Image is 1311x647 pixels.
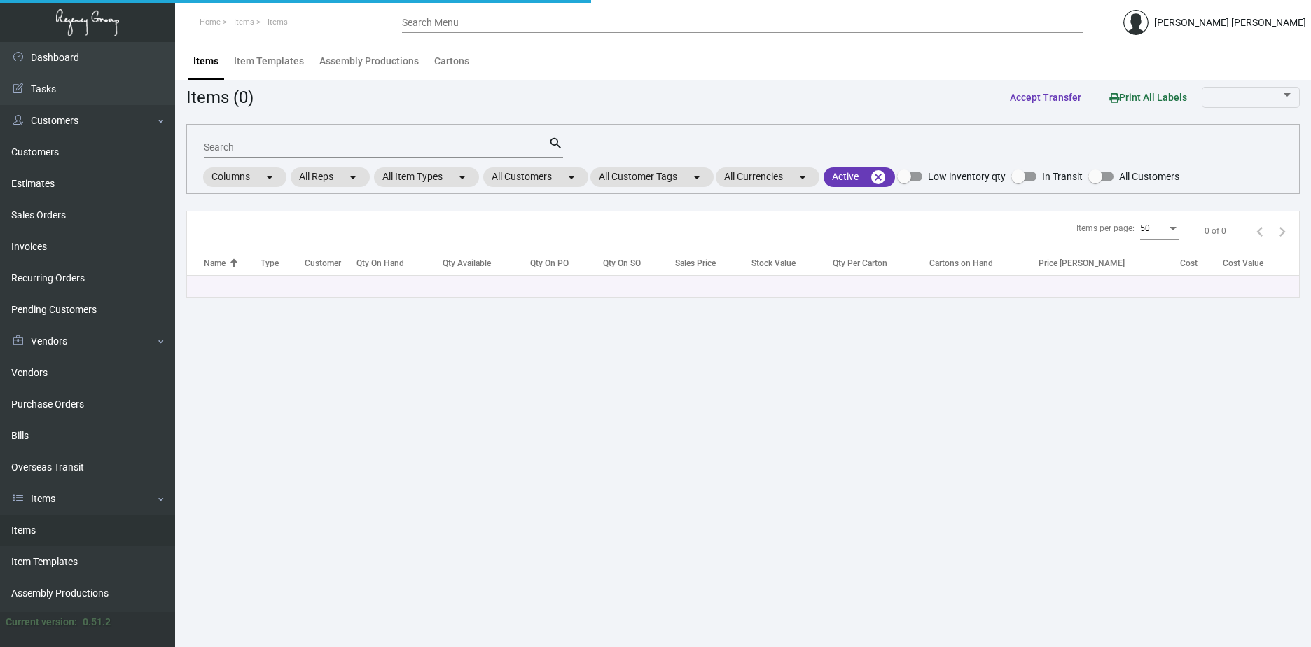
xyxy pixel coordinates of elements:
div: Stock Value [751,257,833,270]
div: Cost Value [1223,257,1299,270]
div: Qty Available [443,257,530,270]
mat-chip: All Customers [483,167,588,187]
div: Items per page: [1076,222,1135,235]
div: Items (0) [186,85,254,110]
mat-icon: arrow_drop_down [261,169,278,186]
div: Assembly Productions [319,54,419,69]
div: Stock Value [751,257,796,270]
div: Qty Available [443,257,491,270]
mat-chip: All Reps [291,167,370,187]
div: Cartons on Hand [929,257,1039,270]
div: Qty On SO [603,257,675,270]
div: [PERSON_NAME] [PERSON_NAME] [1154,15,1306,30]
mat-icon: arrow_drop_down [563,169,580,186]
div: Cost [1180,257,1198,270]
div: Qty On SO [603,257,641,270]
div: Price [PERSON_NAME] [1039,257,1180,270]
div: Name [204,257,226,270]
mat-chip: All Item Types [374,167,479,187]
div: Qty On Hand [356,257,443,270]
span: Low inventory qty [928,168,1006,185]
mat-chip: Columns [203,167,286,187]
div: Type [261,257,279,270]
mat-select: Items per page: [1140,224,1179,234]
mat-chip: All Customer Tags [590,167,714,187]
mat-icon: search [548,135,563,152]
span: Items [234,18,254,27]
span: All Customers [1119,168,1179,185]
div: Sales Price [675,257,716,270]
div: Qty Per Carton [833,257,887,270]
div: Qty Per Carton [833,257,929,270]
button: Accept Transfer [999,85,1092,110]
div: Price [PERSON_NAME] [1039,257,1125,270]
img: admin@bootstrapmaster.com [1123,10,1149,35]
button: Print All Labels [1098,84,1198,110]
div: Cartons on Hand [929,257,993,270]
div: Current version: [6,615,77,629]
span: Items [268,18,288,27]
mat-icon: arrow_drop_down [345,169,361,186]
div: Qty On Hand [356,257,404,270]
mat-icon: arrow_drop_down [454,169,471,186]
mat-icon: arrow_drop_down [688,169,705,186]
div: Item Templates [234,54,304,69]
div: Type [261,257,305,270]
span: Print All Labels [1109,92,1187,103]
div: 0.51.2 [83,615,111,629]
div: Cost [1180,257,1223,270]
span: Accept Transfer [1010,92,1081,103]
div: Cost Value [1223,257,1263,270]
mat-chip: All Currencies [716,167,819,187]
span: Home [200,18,221,27]
div: Qty On PO [530,257,604,270]
div: Items [193,54,218,69]
div: 0 of 0 [1205,225,1226,237]
div: Qty On PO [530,257,569,270]
span: 50 [1140,223,1150,233]
button: Next page [1271,220,1293,242]
mat-icon: cancel [870,169,887,186]
th: Customer [305,251,356,275]
div: Sales Price [675,257,751,270]
div: Name [204,257,261,270]
div: Cartons [434,54,469,69]
button: Previous page [1249,220,1271,242]
mat-icon: arrow_drop_down [794,169,811,186]
span: In Transit [1042,168,1083,185]
mat-chip: Active [824,167,895,187]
